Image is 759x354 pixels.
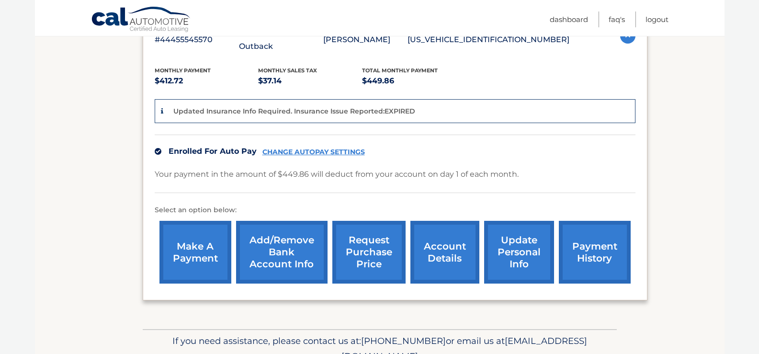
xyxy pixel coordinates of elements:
a: Cal Automotive [91,6,192,34]
a: Logout [646,11,668,27]
a: payment history [559,221,631,284]
p: $449.86 [362,74,466,88]
span: Total Monthly Payment [362,67,438,74]
span: Monthly sales Tax [258,67,317,74]
p: $37.14 [258,74,362,88]
p: Your payment in the amount of $449.86 will deduct from your account on day 1 of each month. [155,168,519,181]
p: [US_VEHICLE_IDENTIFICATION_NUMBER] [408,33,569,46]
span: Monthly Payment [155,67,211,74]
p: 2023 Subaru Outback [239,26,323,53]
a: Dashboard [550,11,588,27]
p: Updated Insurance Info Required. Insurance Issue Reported:EXPIRED [173,107,415,115]
span: Enrolled For Auto Pay [169,147,257,156]
p: [PERSON_NAME] [323,33,408,46]
a: CHANGE AUTOPAY SETTINGS [262,148,365,156]
p: $412.72 [155,74,259,88]
a: update personal info [484,221,554,284]
p: Select an option below: [155,205,635,216]
a: account details [410,221,479,284]
a: FAQ's [609,11,625,27]
span: [PHONE_NUMBER] [361,335,446,346]
p: #44455545570 [155,33,239,46]
a: make a payment [159,221,231,284]
img: check.svg [155,148,161,155]
a: request purchase price [332,221,406,284]
a: Add/Remove bank account info [236,221,328,284]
